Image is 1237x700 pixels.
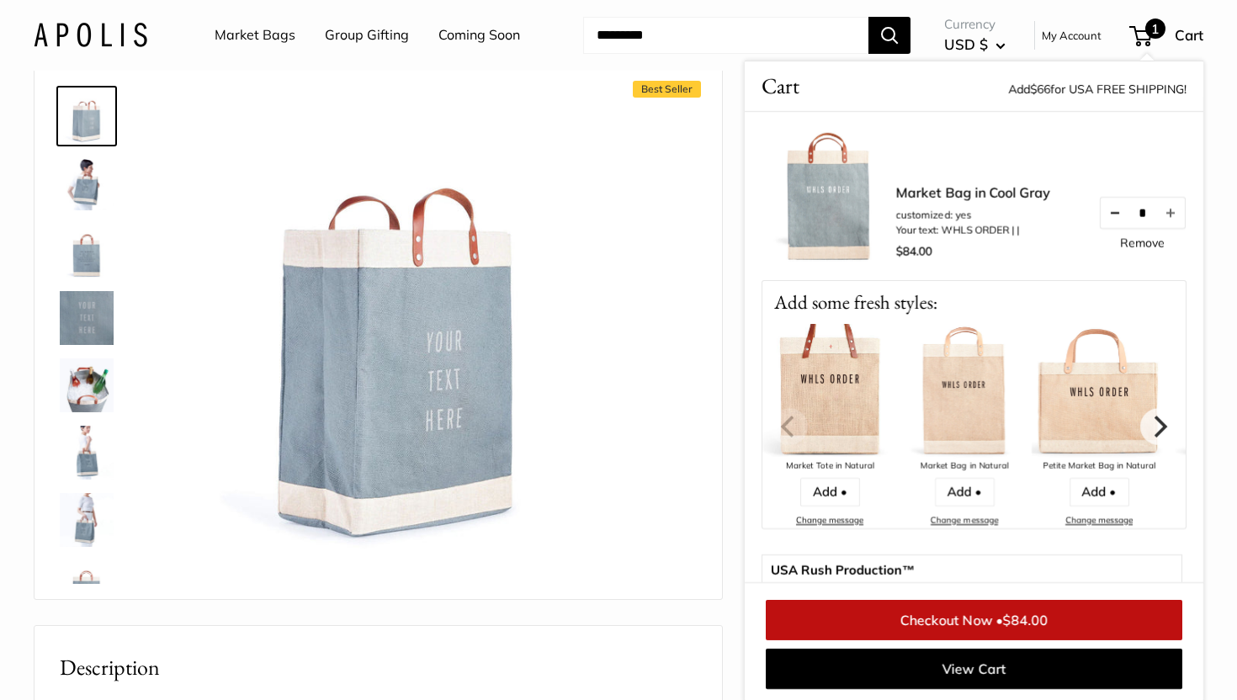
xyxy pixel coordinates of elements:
[762,281,1186,324] p: Add some fresh styles:
[60,651,697,684] h2: Description
[438,23,520,48] a: Coming Soon
[325,23,409,48] a: Group Gifting
[215,23,295,48] a: Market Bags
[60,156,114,210] img: Market Bag in Cool Gray
[56,86,117,146] a: Market Bag in Cool Gray
[762,459,897,475] div: Market Tote in Natural
[800,478,860,506] a: Add •
[34,23,147,47] img: Apolis
[771,564,1173,577] span: USA Rush Production™
[1175,26,1203,44] span: Cart
[60,358,114,412] img: Market Bag in Cool Gray
[60,493,114,547] img: Market Bag in Cool Gray
[896,183,1050,203] a: Market Bag in Cool Gray
[896,208,1050,223] li: customized: yes
[868,17,910,54] button: Search
[1131,22,1203,49] a: 1 Cart
[944,35,988,53] span: USD $
[56,153,117,214] a: Market Bag in Cool Gray
[1120,237,1165,249] a: Remove
[1042,25,1102,45] a: My Account
[766,649,1182,689] a: View Cart
[1030,82,1050,97] span: $66
[1032,459,1166,475] div: Petite Market Bag in Natural
[1140,408,1177,445] button: Next
[56,490,117,550] a: Market Bag in Cool Gray
[935,478,995,506] a: Add •
[56,422,117,483] a: Market Bag in Cool Gray
[1070,478,1129,506] a: Add •
[1065,515,1133,526] a: Change message
[56,557,117,618] a: Market Bag in Cool Gray
[1008,82,1187,97] span: Add for USA FREE SHIPPING!
[896,243,932,258] span: $84.00
[583,17,868,54] input: Search...
[897,459,1032,475] div: Market Bag in Natural
[169,89,629,549] img: Market Bag in Cool Gray
[1101,198,1129,228] button: Decrease quantity by 1
[1145,19,1165,39] span: 1
[60,426,114,480] img: Market Bag in Cool Gray
[762,70,799,103] span: Cart
[56,355,117,416] a: Market Bag in Cool Gray
[796,515,863,526] a: Change message
[1129,205,1156,220] input: Quantity
[60,291,114,345] img: Market Bag in Cool Gray
[633,81,701,98] span: Best Seller
[944,13,1006,36] span: Currency
[60,560,114,614] img: Market Bag in Cool Gray
[60,89,114,143] img: Market Bag in Cool Gray
[56,220,117,281] a: Market Bag in Cool Gray
[1002,612,1048,628] span: $84.00
[60,224,114,278] img: Market Bag in Cool Gray
[896,223,1050,238] li: Your text: WHLS ORDER | |
[766,600,1182,640] a: Checkout Now •$84.00
[1156,198,1185,228] button: Increase quantity by 1
[944,31,1006,58] button: USD $
[56,288,117,348] a: Market Bag in Cool Gray
[931,515,998,526] a: Change message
